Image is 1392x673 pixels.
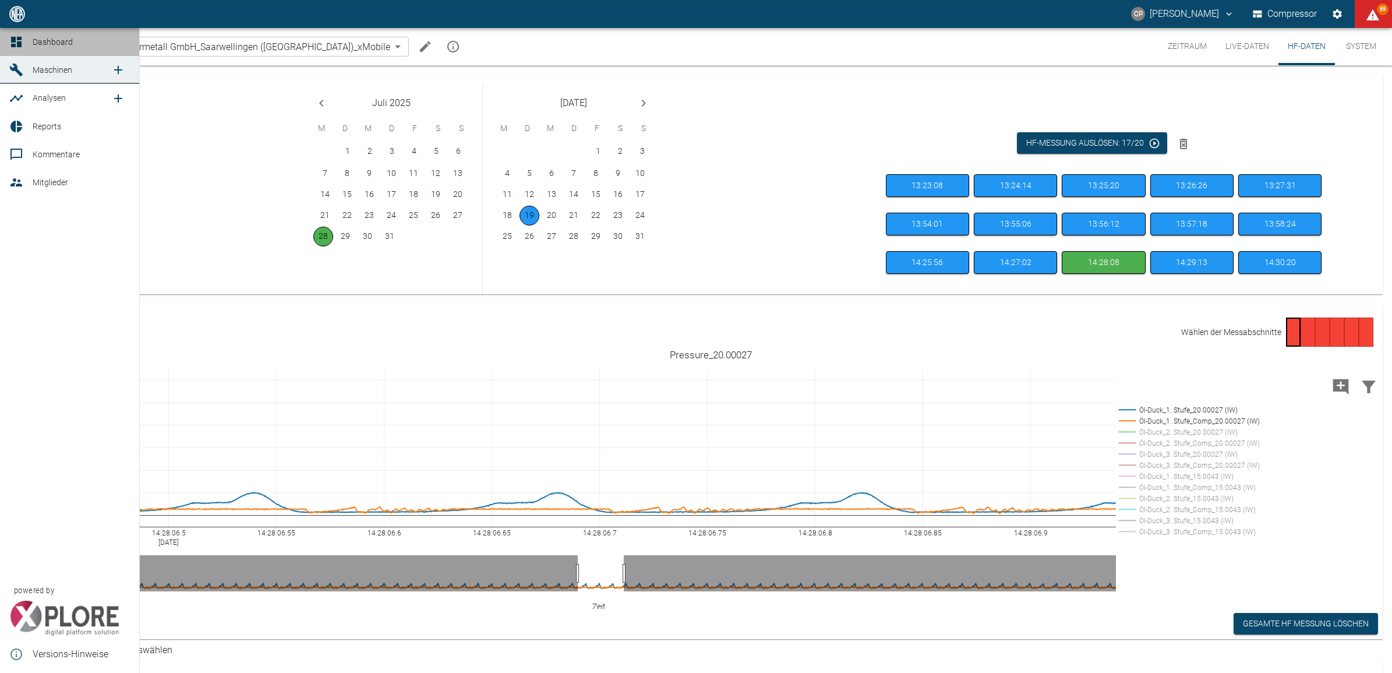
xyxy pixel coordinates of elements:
[404,117,425,140] span: Freitag
[1234,613,1378,635] button: Gesamte HF Messung löschen
[586,185,606,205] button: 15
[381,164,401,184] button: 10
[630,206,650,225] button: 24
[426,185,446,205] button: 19
[564,206,584,225] button: 21
[382,142,402,161] button: 3
[359,185,379,205] button: 16
[428,117,448,140] span: Samstag
[497,206,517,225] button: 18
[1131,7,1145,21] div: CP
[334,117,355,140] span: Dienstag
[497,164,517,184] button: 4
[1150,251,1234,274] button: hfManual
[313,227,333,246] button: 28
[426,142,446,161] button: 5
[520,227,539,246] button: 26
[493,117,514,140] span: Montag
[381,117,402,140] span: Donnerstag
[381,206,401,225] button: 24
[564,164,584,184] button: 7
[448,206,468,225] button: 27
[610,117,631,140] span: Samstag
[414,35,437,58] button: Machine bearbeiten
[1377,3,1389,15] span: 69
[33,93,66,103] span: Analysen
[1181,326,1281,338] p: Wählen der Messabschnitte
[560,95,587,111] span: [DATE]
[380,227,400,246] button: 31
[33,150,80,159] span: Kommentare
[426,164,446,184] button: 12
[1278,28,1335,65] button: HF-Daten
[1150,213,1234,235] button: hfManual
[542,227,561,246] button: 27
[1327,3,1348,24] button: Einstellungen
[886,174,969,197] button: hfManual
[1062,174,1145,197] button: hfManual
[448,185,468,205] button: 20
[315,206,335,225] button: 21
[517,117,538,140] span: Dienstag
[540,117,561,140] span: Mittwoch
[608,206,628,225] button: 23
[1286,318,1373,347] nav: Navigation via Seitennummerierung
[107,58,130,82] a: new /machines
[426,206,446,225] button: 26
[520,185,539,205] button: 12
[886,213,969,235] button: hfManual
[1158,28,1216,65] button: Zeitraum
[608,164,628,184] button: 9
[608,185,628,205] button: 16
[33,647,130,661] span: Versions-Hinweise
[1238,251,1322,274] button: hfManual
[563,117,584,140] span: Donnerstag
[1327,371,1355,401] button: Kommentar hinzufügen
[588,142,608,161] button: 1
[358,227,377,246] button: 30
[1216,28,1278,65] button: Live-Daten
[586,164,606,184] button: 8
[610,142,630,161] button: 2
[1359,318,1373,347] div: Gehe zu Seite 6
[608,227,628,246] button: 30
[1238,174,1322,197] button: hfManual
[1062,251,1145,274] button: hfManual
[404,164,423,184] button: 11
[43,40,390,54] a: HOFER_Saar-Pulvermetall GmbH_Saarwellingen ([GEOGRAPHIC_DATA])_xMobile
[564,185,584,205] button: 14
[974,251,1057,274] button: hfManual
[404,142,424,161] button: 4
[974,174,1057,197] button: hfManual
[8,6,26,22] img: logo
[520,206,539,225] button: 19
[497,185,517,205] button: 11
[315,185,335,205] button: 14
[33,65,72,75] span: Maschinen
[107,87,130,110] a: new /analyses/list/0
[1301,318,1315,347] div: Gehe zu Seite 2
[451,117,472,140] span: Sonntag
[630,164,650,184] button: 10
[1355,371,1383,401] button: Daten filtern
[33,122,61,131] span: Reports
[1129,3,1236,24] button: christoph.palm@neuman-esser.com
[1062,213,1145,235] button: hfManual
[587,117,607,140] span: Freitag
[1330,318,1344,347] div: Gehe zu Seite 4
[310,91,333,115] button: Previous month
[1172,132,1195,156] button: Messungen löschen
[1315,318,1330,347] div: Gehe zu Seite 3
[1250,3,1320,24] button: Compressor
[337,164,357,184] button: 8
[14,585,54,596] span: powered by
[359,206,379,225] button: 23
[1335,28,1387,65] button: System
[337,185,357,205] button: 15
[630,185,650,205] button: 17
[62,40,390,54] span: HOFER_Saar-Pulvermetall GmbH_Saarwellingen ([GEOGRAPHIC_DATA])_xMobile
[335,227,355,246] button: 29
[337,206,357,225] button: 22
[311,117,332,140] span: Montag
[1344,318,1359,347] div: Gehe zu Seite 5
